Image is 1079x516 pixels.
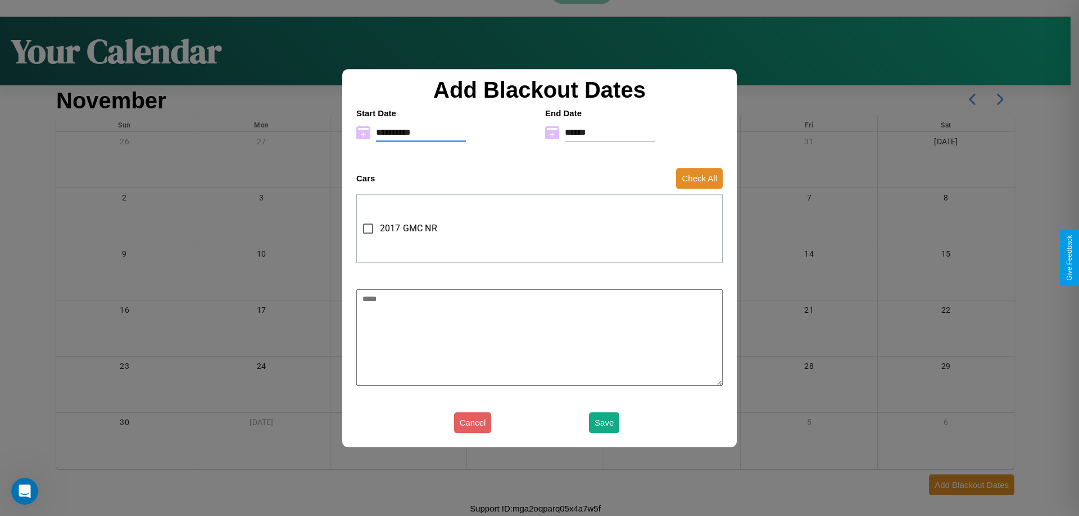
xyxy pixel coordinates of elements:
span: 2017 GMC NR [380,222,437,235]
h2: Add Blackout Dates [351,77,728,103]
h4: Cars [356,173,375,183]
button: Check All [676,168,723,189]
h4: End Date [545,108,723,118]
h4: Start Date [356,108,534,118]
button: Save [589,412,619,433]
div: Give Feedback [1066,235,1073,281]
button: Cancel [454,412,492,433]
iframe: Intercom live chat [11,478,38,505]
